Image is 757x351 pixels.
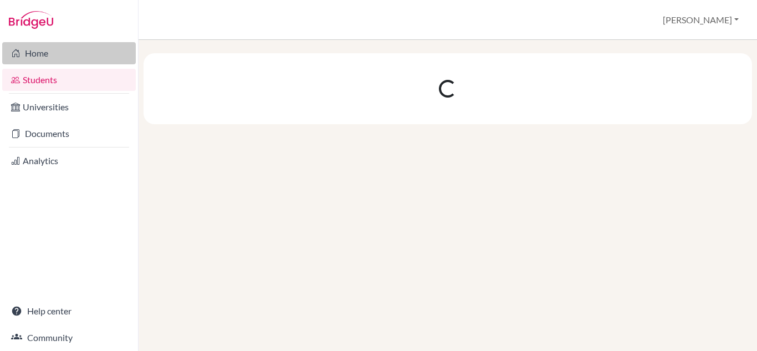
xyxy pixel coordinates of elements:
img: Bridge-U [9,11,53,29]
button: [PERSON_NAME] [658,9,744,30]
a: Help center [2,300,136,322]
a: Community [2,327,136,349]
a: Universities [2,96,136,118]
a: Analytics [2,150,136,172]
a: Students [2,69,136,91]
a: Documents [2,123,136,145]
a: Home [2,42,136,64]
